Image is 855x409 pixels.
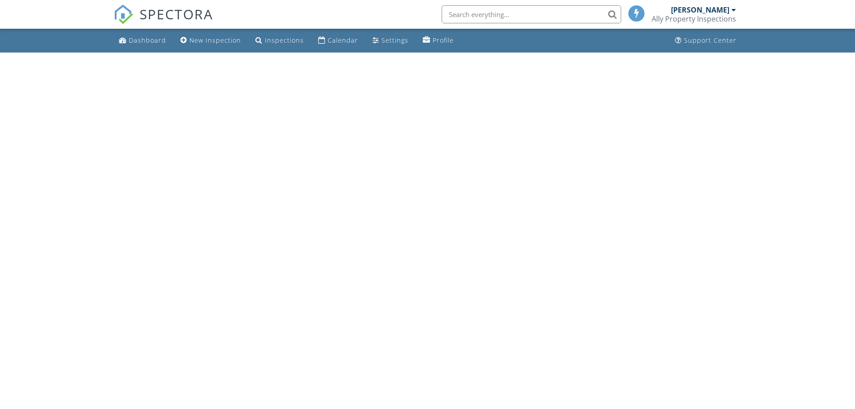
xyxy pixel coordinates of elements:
[671,32,740,49] a: Support Center
[652,14,736,23] div: Ally Property Inspections
[129,36,166,44] div: Dashboard
[369,32,412,49] a: Settings
[419,32,457,49] a: Company Profile
[140,4,213,23] span: SPECTORA
[684,36,737,44] div: Support Center
[252,32,307,49] a: Inspections
[433,36,454,44] div: Profile
[114,4,133,24] img: The Best Home Inspection Software - Spectora
[442,5,621,23] input: Search everything...
[114,12,213,31] a: SPECTORA
[265,36,304,44] div: Inspections
[328,36,358,44] div: Calendar
[315,32,362,49] a: Calendar
[671,5,729,14] div: [PERSON_NAME]
[189,36,241,44] div: New Inspection
[381,36,408,44] div: Settings
[177,32,245,49] a: New Inspection
[115,32,170,49] a: Dashboard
